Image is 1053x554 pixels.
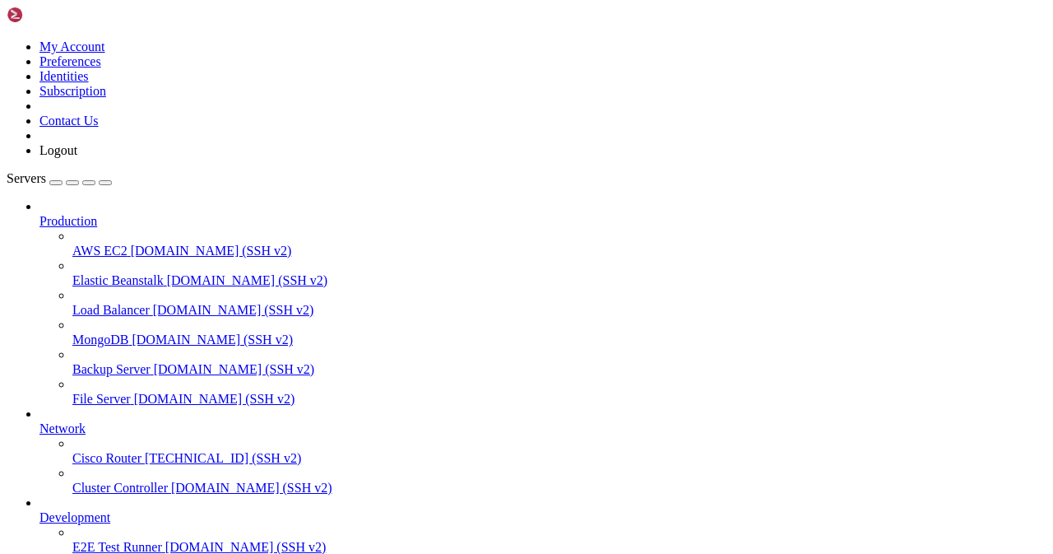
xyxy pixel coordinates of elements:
[72,481,168,495] span: Cluster Controller
[72,451,141,465] span: Cisco Router
[72,481,1046,496] a: Cluster Controller [DOMAIN_NAME] (SSH v2)
[39,199,1046,407] li: Production
[7,7,101,23] img: Shellngn
[72,318,1046,347] li: MongoDB [DOMAIN_NAME] (SSH v2)
[39,421,86,435] span: Network
[72,303,150,317] span: Load Balancer
[72,303,1046,318] a: Load Balancer [DOMAIN_NAME] (SSH v2)
[72,333,128,347] span: MongoDB
[72,436,1046,466] li: Cisco Router [TECHNICAL_ID] (SSH v2)
[72,244,1046,258] a: AWS EC2 [DOMAIN_NAME] (SSH v2)
[39,84,106,98] a: Subscription
[72,540,162,554] span: E2E Test Runner
[7,171,112,185] a: Servers
[72,451,1046,466] a: Cisco Router [TECHNICAL_ID] (SSH v2)
[72,258,1046,288] li: Elastic Beanstalk [DOMAIN_NAME] (SSH v2)
[132,333,293,347] span: [DOMAIN_NAME] (SSH v2)
[39,510,110,524] span: Development
[72,333,1046,347] a: MongoDB [DOMAIN_NAME] (SSH v2)
[72,362,151,376] span: Backup Server
[39,69,89,83] a: Identities
[72,273,164,287] span: Elastic Beanstalk
[72,273,1046,288] a: Elastic Beanstalk [DOMAIN_NAME] (SSH v2)
[72,229,1046,258] li: AWS EC2 [DOMAIN_NAME] (SSH v2)
[171,481,332,495] span: [DOMAIN_NAME] (SSH v2)
[39,214,97,228] span: Production
[39,40,105,54] a: My Account
[72,362,1046,377] a: Backup Server [DOMAIN_NAME] (SSH v2)
[72,377,1046,407] li: File Server [DOMAIN_NAME] (SSH v2)
[131,244,292,258] span: [DOMAIN_NAME] (SSH v2)
[72,392,1046,407] a: File Server [DOMAIN_NAME] (SSH v2)
[167,273,328,287] span: [DOMAIN_NAME] (SSH v2)
[153,303,314,317] span: [DOMAIN_NAME] (SSH v2)
[145,451,301,465] span: [TECHNICAL_ID] (SSH v2)
[72,392,131,406] span: File Server
[39,214,1046,229] a: Production
[39,421,1046,436] a: Network
[134,392,295,406] span: [DOMAIN_NAME] (SSH v2)
[72,244,128,258] span: AWS EC2
[72,347,1046,377] li: Backup Server [DOMAIN_NAME] (SSH v2)
[39,143,77,157] a: Logout
[72,288,1046,318] li: Load Balancer [DOMAIN_NAME] (SSH v2)
[39,407,1046,496] li: Network
[39,114,99,128] a: Contact Us
[165,540,327,554] span: [DOMAIN_NAME] (SSH v2)
[154,362,315,376] span: [DOMAIN_NAME] (SSH v2)
[72,466,1046,496] li: Cluster Controller [DOMAIN_NAME] (SSH v2)
[39,510,1046,525] a: Development
[7,171,46,185] span: Servers
[39,54,101,68] a: Preferences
